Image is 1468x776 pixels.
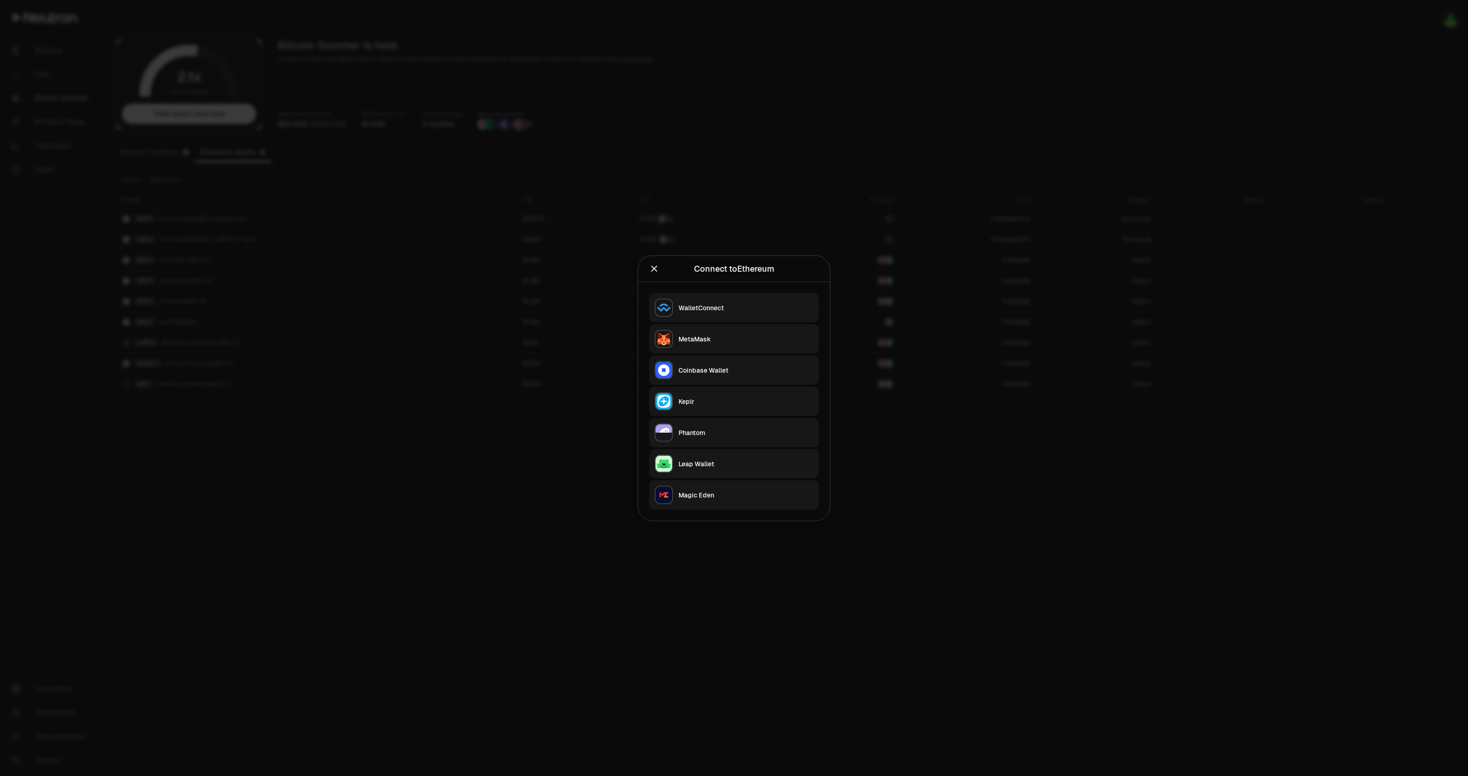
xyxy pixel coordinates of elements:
button: Magic EdenMagic Eden [649,480,819,509]
div: Phantom [678,428,813,437]
button: Coinbase WalletCoinbase Wallet [649,355,819,385]
button: Leap WalletLeap Wallet [649,449,819,478]
button: WalletConnectWalletConnect [649,293,819,322]
button: KeplrKeplr [649,386,819,416]
img: WalletConnect [656,299,672,316]
div: MetaMask [678,334,813,343]
img: Leap Wallet [656,455,672,472]
img: Keplr [656,393,672,409]
button: PhantomPhantom [649,418,819,447]
button: Close [649,262,659,275]
div: Connect to Ethereum [694,262,774,275]
img: Phantom [656,424,672,441]
div: Coinbase Wallet [678,365,813,374]
div: Magic Eden [678,490,813,499]
img: Coinbase Wallet [656,362,672,378]
div: Leap Wallet [678,459,813,468]
div: WalletConnect [678,303,813,312]
div: Keplr [678,396,813,406]
img: MetaMask [656,330,672,347]
button: MetaMaskMetaMask [649,324,819,353]
img: Magic Eden [656,486,672,503]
